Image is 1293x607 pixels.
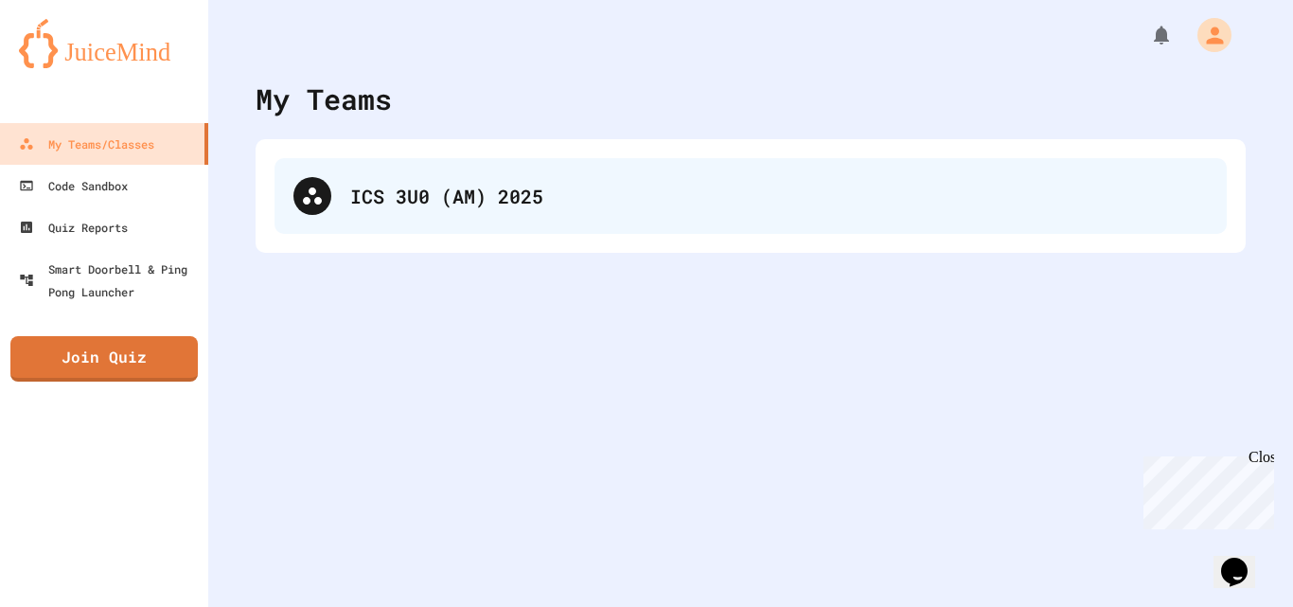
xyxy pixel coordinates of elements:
div: Quiz Reports [19,216,128,239]
div: My Account [1178,13,1236,57]
div: My Teams/Classes [19,133,154,155]
div: Smart Doorbell & Ping Pong Launcher [19,258,201,303]
div: Code Sandbox [19,174,128,197]
div: My Teams [256,78,392,120]
iframe: chat widget [1136,449,1274,529]
div: ICS 3U0 (AM) 2025 [350,182,1208,210]
iframe: chat widget [1213,531,1274,588]
div: ICS 3U0 (AM) 2025 [275,158,1227,234]
a: Join Quiz [10,336,198,382]
div: My Notifications [1115,19,1178,51]
div: Chat with us now!Close [8,8,131,120]
img: logo-orange.svg [19,19,189,68]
